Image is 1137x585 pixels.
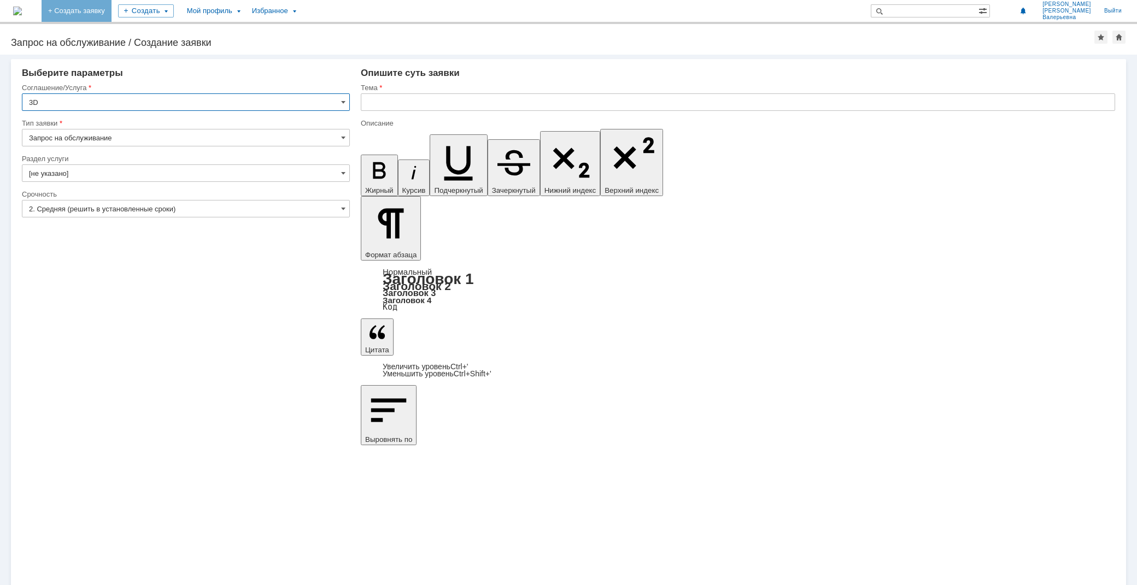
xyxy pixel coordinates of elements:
button: Курсив [398,159,430,196]
div: Запрос на обслуживание / Создание заявки [11,37,1094,48]
div: Сделать домашней страницей [1112,31,1126,44]
div: Соглашение/Услуга [22,84,348,91]
button: Формат абзаца [361,196,421,261]
div: Цитата [361,363,1115,377]
div: Тип заявки [22,120,348,127]
button: Выровнять по [361,385,417,445]
a: Заголовок 3 [383,288,436,298]
div: Создать [118,4,174,17]
span: Курсив [402,186,426,194]
div: Добавить в избранное [1094,31,1107,44]
a: Заголовок 1 [383,270,474,287]
img: logo [13,7,22,15]
a: Заголовок 4 [383,296,431,305]
div: Раздел услуги [22,155,348,162]
span: Формат абзаца [365,251,417,259]
span: Жирный [365,186,394,194]
a: Код [383,302,397,312]
span: Цитата [365,346,389,354]
button: Зачеркнутый [488,139,540,196]
div: Описание [361,120,1113,127]
button: Нижний индекс [540,131,601,196]
span: Выберите параметры [22,68,123,78]
span: Валерьевна [1042,14,1091,21]
span: Зачеркнутый [492,186,536,194]
span: Верхний индекс [605,186,659,194]
button: Верхний индекс [600,129,663,196]
span: Опишите суть заявки [361,68,460,78]
a: Заголовок 2 [383,280,451,292]
a: Перейти на домашнюю страницу [13,7,22,15]
span: [PERSON_NAME] [1042,8,1091,14]
a: Increase [383,362,468,371]
button: Цитата [361,318,394,356]
button: Подчеркнутый [430,134,487,196]
div: Срочность [22,191,348,198]
button: Жирный [361,155,398,196]
span: [PERSON_NAME] [1042,1,1091,8]
div: Тема [361,84,1113,91]
div: Формат абзаца [361,268,1115,311]
span: Ctrl+Shift+' [454,369,491,378]
span: Нижний индекс [544,186,596,194]
span: Ctrl+' [450,362,468,371]
span: Расширенный поиск [978,5,989,15]
a: Decrease [383,369,491,378]
span: Подчеркнутый [434,186,483,194]
span: Выровнять по [365,435,412,444]
a: Нормальный [383,267,432,276]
